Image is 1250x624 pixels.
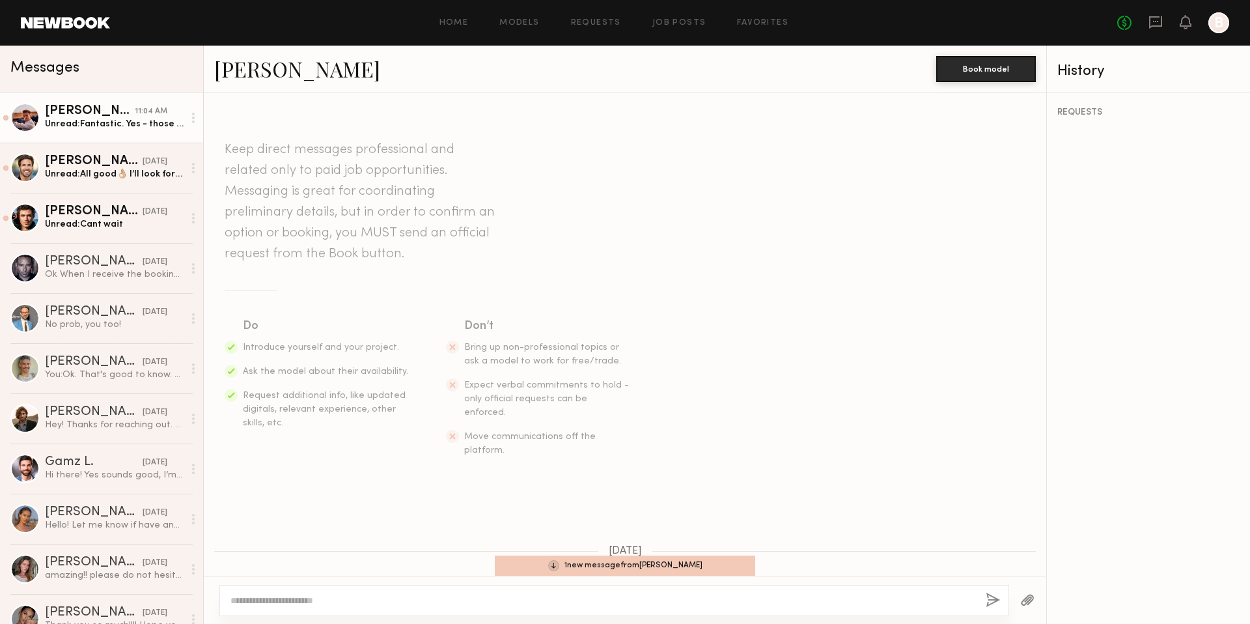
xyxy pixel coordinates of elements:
a: Book model [936,63,1036,74]
div: Unread: Cant wait [45,218,184,231]
span: Request additional info, like updated digitals, relevant experience, other skills, etc. [243,391,406,427]
a: Home [439,19,469,27]
span: Move communications off the platform. [464,433,596,455]
span: Bring up non-professional topics or ask a model to work for free/trade. [464,343,621,365]
div: [PERSON_NAME] [45,205,143,218]
div: Unread: All good👌🏼 I’ll look forward to more details over email! [45,168,184,180]
div: 1 new message from [PERSON_NAME] [495,556,755,576]
span: Messages [10,61,79,76]
div: [PERSON_NAME] [45,556,143,569]
div: 11:04 AM [135,106,167,118]
div: Gamz L. [45,456,143,469]
div: Hello! Let me know if have any other clients coming up [45,519,184,532]
div: [DATE] [143,306,167,319]
div: [DATE] [143,507,167,519]
div: Hi there! Yes sounds good, I’m available 10/13 to 10/15, let me know if you have any questions! [45,469,184,481]
header: Keep direct messages professional and related only to paid job opportunities. Messaging is great ... [225,139,498,264]
div: Unread: Fantastic. Yes - those sizes are spot on! [45,118,184,130]
button: Book model [936,56,1036,82]
a: Job Posts [652,19,706,27]
a: Models [499,19,539,27]
div: You: Ok. That's good to know. Let's connect when you get back in town. Have a safe trip! [45,369,184,381]
div: [DATE] [143,156,167,168]
div: [PERSON_NAME] [45,406,143,419]
div: [PERSON_NAME] [45,606,143,619]
span: Expect verbal commitments to hold - only official requests can be enforced. [464,381,629,417]
div: amazing!! please do not hesitate to reach out for future projects! you were so great to work with [45,569,184,582]
span: Introduce yourself and your project. [243,343,399,352]
div: [DATE] [143,256,167,268]
div: Hey! Thanks for reaching out. Sounds fun. What would be the terms/usage? [45,419,184,431]
div: [DATE] [143,607,167,619]
a: Favorites [737,19,788,27]
div: No prob, you too! [45,319,184,331]
div: [DATE] [143,206,167,218]
div: Don’t [464,317,631,335]
a: [PERSON_NAME] [214,55,380,83]
div: History [1057,64,1240,79]
span: [DATE] [609,546,642,557]
div: [DATE] [143,457,167,469]
div: [PERSON_NAME] [45,255,143,268]
div: [PERSON_NAME] [45,305,143,319]
div: [PERSON_NAME] [45,105,135,118]
div: Do [243,317,410,335]
div: [DATE] [143,356,167,369]
div: REQUESTS [1057,108,1240,117]
div: [PERSON_NAME] [45,356,143,369]
a: Requests [571,19,621,27]
div: [DATE] [143,406,167,419]
a: B [1208,12,1229,33]
div: [DATE] [143,557,167,569]
div: [PERSON_NAME] [45,155,143,168]
div: Ok When I receive the booking request I’ll add it to my schedule [45,268,184,281]
div: [PERSON_NAME] [45,506,143,519]
span: Ask the model about their availability. [243,367,408,376]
